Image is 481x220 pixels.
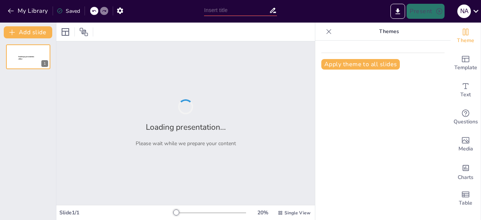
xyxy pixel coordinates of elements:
div: Get real-time input from your audience [451,104,481,131]
div: 1 [6,44,50,69]
div: Saved [57,8,80,15]
div: 1 [41,60,48,67]
span: Sendsteps presentation editor [18,56,34,60]
div: Add images, graphics, shapes or video [451,131,481,158]
div: 20 % [254,209,272,216]
div: Add charts and graphs [451,158,481,185]
span: Charts [458,173,473,182]
p: Please wait while we prepare your content [136,140,236,147]
div: Change the overall theme [451,23,481,50]
button: My Library [6,5,51,17]
div: Layout [59,26,71,38]
button: N A [457,4,471,19]
p: Themes [335,23,443,41]
button: Add slide [4,26,52,38]
span: Questions [454,118,478,126]
span: Table [459,199,472,207]
div: Slide 1 / 1 [59,209,174,216]
input: Insert title [204,5,269,16]
button: Export to PowerPoint [390,4,405,19]
h2: Loading presentation... [146,122,226,132]
span: Single View [284,210,310,216]
span: Position [79,27,88,36]
div: Add ready made slides [451,50,481,77]
span: Theme [457,36,474,45]
button: Apply theme to all slides [321,59,400,70]
span: Template [454,64,477,72]
div: Add a table [451,185,481,212]
span: Media [458,145,473,153]
button: Present [407,4,444,19]
div: N A [457,5,471,18]
div: Add text boxes [451,77,481,104]
span: Text [460,91,471,99]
